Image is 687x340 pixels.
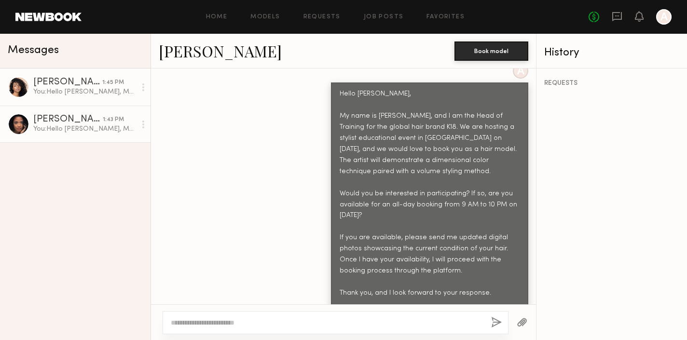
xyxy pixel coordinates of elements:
[33,78,102,87] div: [PERSON_NAME]
[544,80,679,87] div: REQUESTS
[33,87,136,96] div: You: Hello [PERSON_NAME], My name is [PERSON_NAME], and I am the Head of Training for the global ...
[364,14,404,20] a: Job Posts
[454,46,528,54] a: Book model
[454,41,528,61] button: Book model
[206,14,228,20] a: Home
[102,78,124,87] div: 1:45 PM
[426,14,465,20] a: Favorites
[656,9,672,25] a: A
[544,47,679,58] div: History
[8,45,59,56] span: Messages
[250,14,280,20] a: Models
[103,115,124,124] div: 1:43 PM
[33,115,103,124] div: [PERSON_NAME]
[340,89,520,321] div: Hello [PERSON_NAME], My name is [PERSON_NAME], and I am the Head of Training for the global hair ...
[159,41,282,61] a: [PERSON_NAME]
[33,124,136,134] div: You: Hello [PERSON_NAME], My name is [PERSON_NAME], and I am the Head of Training for the global ...
[303,14,341,20] a: Requests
